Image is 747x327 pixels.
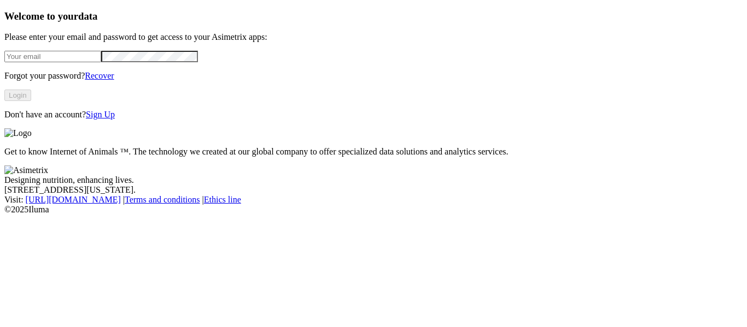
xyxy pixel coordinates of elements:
input: Your email [4,51,101,62]
img: Asimetrix [4,165,48,175]
span: data [78,10,97,22]
a: Ethics line [204,195,241,204]
h3: Welcome to your [4,10,743,22]
div: © 2025 Iluma [4,205,743,215]
div: Designing nutrition, enhancing lives. [4,175,743,185]
img: Logo [4,128,32,138]
a: Recover [85,71,114,80]
p: Forgot your password? [4,71,743,81]
p: Please enter your email and password to get access to your Asimetrix apps: [4,32,743,42]
div: Visit : | | [4,195,743,205]
p: Don't have an account? [4,110,743,120]
div: [STREET_ADDRESS][US_STATE]. [4,185,743,195]
button: Login [4,90,31,101]
a: [URL][DOMAIN_NAME] [26,195,121,204]
a: Sign Up [86,110,115,119]
a: Terms and conditions [125,195,200,204]
p: Get to know Internet of Animals ™. The technology we created at our global company to offer speci... [4,147,743,157]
